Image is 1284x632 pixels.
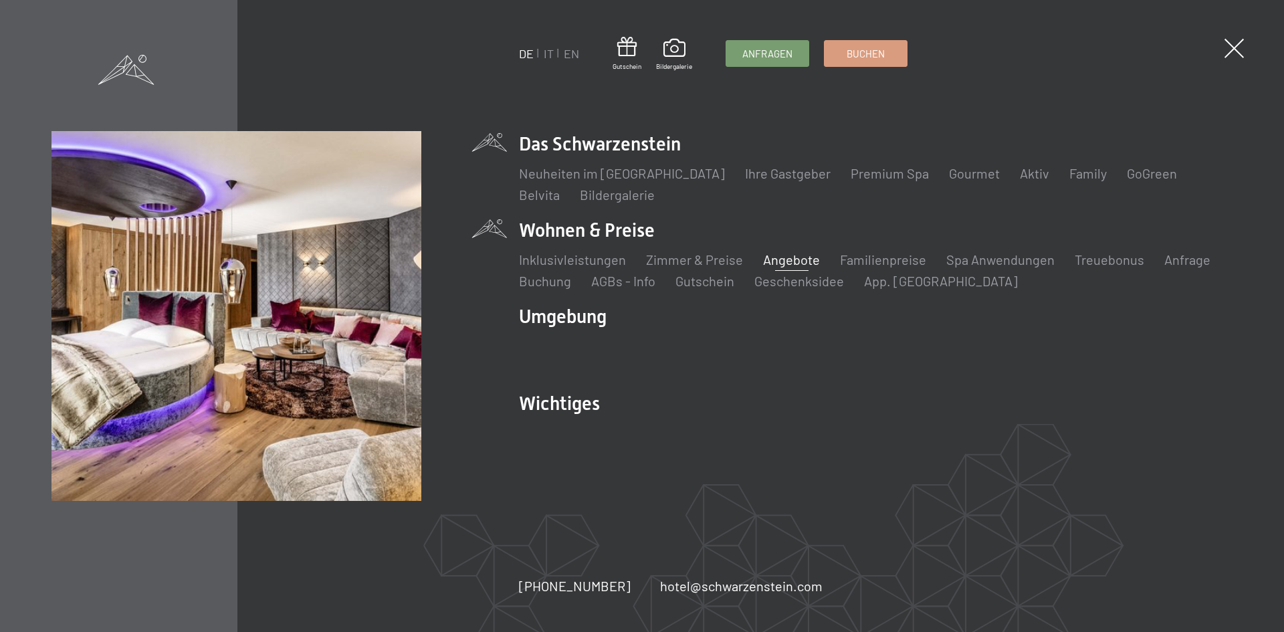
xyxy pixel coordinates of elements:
span: Gutschein [613,62,641,71]
a: Inklusivleistungen [519,251,626,268]
a: Ihre Gastgeber [745,165,831,181]
a: Anfrage [1164,251,1210,268]
a: AGBs - Info [591,273,655,289]
a: Zimmer & Preise [646,251,743,268]
a: Aktiv [1020,165,1049,181]
span: Anfragen [742,47,792,61]
a: DE [519,46,534,61]
a: IT [544,46,554,61]
a: App. [GEOGRAPHIC_DATA] [864,273,1018,289]
a: Belvita [519,187,560,203]
a: Neuheiten im [GEOGRAPHIC_DATA] [519,165,725,181]
span: Buchen [847,47,885,61]
a: Treuebonus [1075,251,1144,268]
a: Premium Spa [851,165,929,181]
a: Gutschein [613,37,641,71]
a: hotel@schwarzenstein.com [660,576,823,595]
a: Gutschein [675,273,734,289]
a: Anfragen [726,41,809,66]
a: [PHONE_NUMBER] [519,576,631,595]
span: Bildergalerie [656,62,692,71]
a: Familienpreise [840,251,926,268]
a: Angebote [763,251,820,268]
a: Bildergalerie [580,187,655,203]
span: [PHONE_NUMBER] [519,578,631,594]
a: GoGreen [1127,165,1177,181]
a: Geschenksidee [754,273,844,289]
a: Bildergalerie [656,39,692,71]
a: Buchung [519,273,571,289]
a: Family [1069,165,1107,181]
a: EN [564,46,579,61]
a: Spa Anwendungen [946,251,1055,268]
a: Gourmet [949,165,1000,181]
a: Buchen [825,41,907,66]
